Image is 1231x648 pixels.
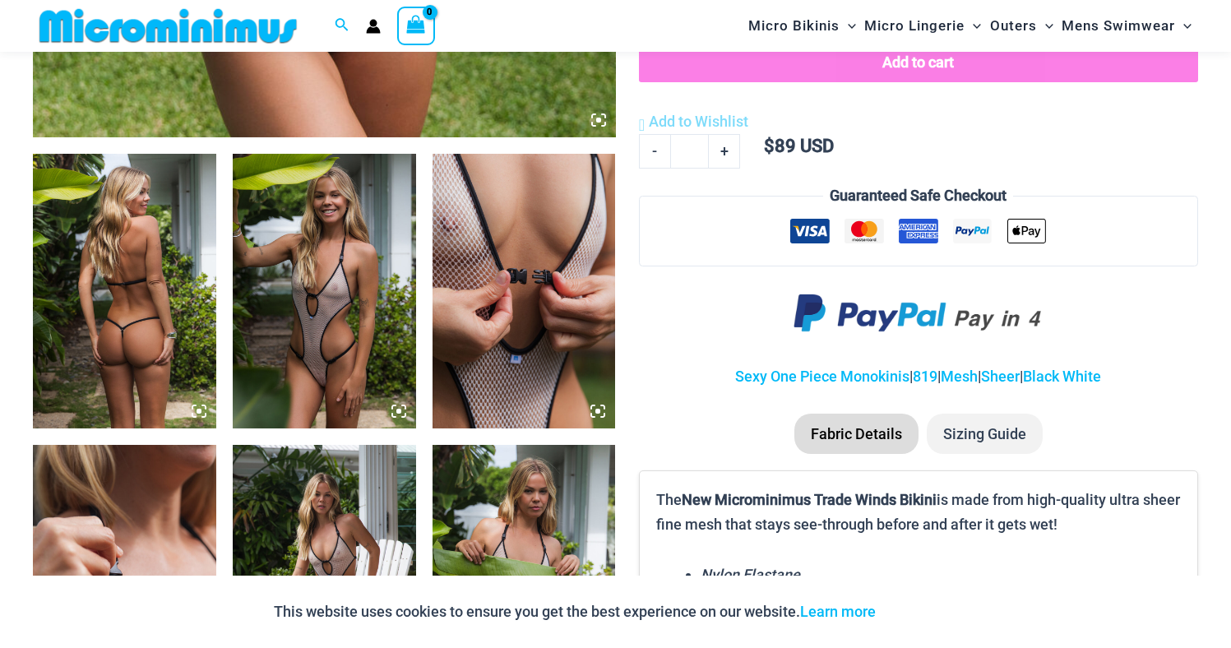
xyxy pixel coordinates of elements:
[1062,5,1175,47] span: Mens Swimwear
[981,368,1020,385] a: Sheer
[335,16,349,36] a: Search icon link
[913,368,937,385] a: 819
[1037,5,1053,47] span: Menu Toggle
[670,134,709,169] input: Product quantity
[840,5,856,47] span: Menu Toggle
[656,488,1181,536] p: The is made from high-quality ultra sheer fine mesh that stays see-through before and after it ge...
[366,19,381,34] a: Account icon link
[274,599,876,624] p: This website uses cookies to ensure you get the best experience on our website.
[33,154,216,428] img: Trade Winds Ivory/Ink 819 One Piece
[941,368,978,385] a: Mesh
[639,134,670,169] a: -
[233,154,416,428] img: Trade Winds Ivory/Ink 819 One Piece
[860,5,985,47] a: Micro LingerieMenu ToggleMenu Toggle
[764,136,834,156] bdi: 89 USD
[397,7,435,44] a: View Shopping Cart, empty
[965,5,981,47] span: Menu Toggle
[639,43,1198,82] button: Add to cart
[888,592,958,632] button: Accept
[639,364,1198,389] p: | | | |
[709,134,740,169] a: +
[794,414,919,455] li: Fabric Details
[33,7,303,44] img: MM SHOP LOGO FLAT
[744,5,860,47] a: Micro BikinisMenu ToggleMenu Toggle
[927,414,1043,455] li: Sizing Guide
[735,368,909,385] a: Sexy One Piece Monokinis
[1057,5,1196,47] a: Mens SwimwearMenu ToggleMenu Toggle
[742,2,1198,49] nav: Site Navigation
[990,5,1037,47] span: Outers
[649,113,748,130] span: Add to Wishlist
[764,136,775,156] span: $
[1023,368,1059,385] a: Black
[1175,5,1192,47] span: Menu Toggle
[639,109,748,134] a: Add to Wishlist
[986,5,1057,47] a: OutersMenu ToggleMenu Toggle
[748,5,840,47] span: Micro Bikinis
[800,603,876,620] a: Learn more
[701,566,800,583] em: Nylon Elastane
[823,183,1013,208] legend: Guaranteed Safe Checkout
[682,491,937,508] b: New Microminimus Trade Winds Bikini
[1062,368,1101,385] a: White
[864,5,965,47] span: Micro Lingerie
[433,154,616,428] img: Trade Winds Ivory/Ink 819 One Piece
